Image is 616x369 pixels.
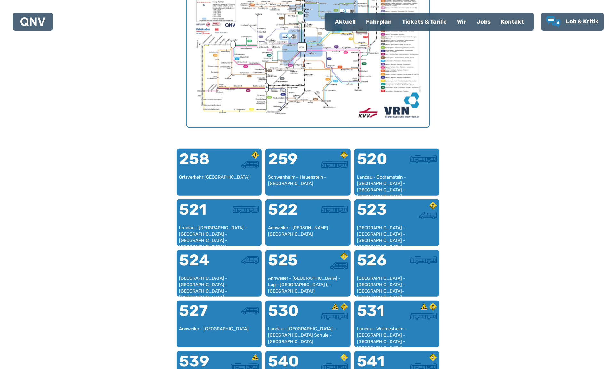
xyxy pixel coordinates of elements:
img: Überlandbus [321,161,348,169]
div: Annweiler - [PERSON_NAME][GEOGRAPHIC_DATA] [268,225,348,244]
a: Wir [452,13,471,30]
div: 520 [357,151,397,174]
div: [GEOGRAPHIC_DATA] - [GEOGRAPHIC_DATA] - [GEOGRAPHIC_DATA]-[GEOGRAPHIC_DATA] [357,275,437,294]
a: Lob & Kritik [546,16,599,28]
div: [GEOGRAPHIC_DATA] - [GEOGRAPHIC_DATA] - [GEOGRAPHIC_DATA] - [GEOGRAPHIC_DATA] - [GEOGRAPHIC_DATA] [179,275,259,294]
img: Überlandbus [233,206,259,213]
div: Annweiler - [GEOGRAPHIC_DATA] [179,326,259,345]
img: Kleinbus [241,307,259,315]
span: Lob & Kritik [566,18,599,25]
img: Kleinbus [241,161,259,169]
a: Tickets & Tarife [397,13,452,30]
img: Überlandbus [321,313,348,320]
div: 258 [179,151,219,174]
a: Jobs [471,13,496,30]
div: 527 [179,303,219,326]
div: Annweiler - [GEOGRAPHIC_DATA] - Lug - [GEOGRAPHIC_DATA] ( - [GEOGRAPHIC_DATA]) [268,275,348,294]
img: Kleinbus [330,262,348,270]
a: Fahrplan [361,13,397,30]
img: Kleinbus [419,212,437,219]
a: QNV Logo [20,15,45,28]
img: Überlandbus [410,313,437,320]
div: 526 [357,253,397,276]
div: 530 [268,303,308,326]
div: Landau - Wollmesheim - [GEOGRAPHIC_DATA] - [GEOGRAPHIC_DATA] - [GEOGRAPHIC_DATA] - [GEOGRAPHIC_DATA] [357,326,437,345]
div: 259 [268,151,308,174]
img: Überlandbus [410,256,437,264]
div: [GEOGRAPHIC_DATA] - [GEOGRAPHIC_DATA] - [GEOGRAPHIC_DATA] - [GEOGRAPHIC_DATA] [357,225,437,244]
img: Kleinbus [241,256,259,264]
a: Kontakt [496,13,529,30]
div: Schwanheim – Hauenstein – [GEOGRAPHIC_DATA] [268,174,348,193]
img: QNV Logo [20,17,45,26]
div: Landau - Godramstein - [GEOGRAPHIC_DATA] - [GEOGRAPHIC_DATA] - [GEOGRAPHIC_DATA] [357,174,437,193]
div: 524 [179,253,219,276]
div: 523 [357,202,397,225]
div: 531 [357,303,397,326]
div: Landau - [GEOGRAPHIC_DATA] - [GEOGRAPHIC_DATA] Schule - [GEOGRAPHIC_DATA] [268,326,348,345]
img: Überlandbus [321,206,348,213]
img: Überlandbus [410,155,437,163]
div: 521 [179,202,219,225]
div: Ortsverkehr [GEOGRAPHIC_DATA] [179,174,259,193]
div: Landau - [GEOGRAPHIC_DATA] - [GEOGRAPHIC_DATA] - [GEOGRAPHIC_DATA] - [GEOGRAPHIC_DATA] ( - [GEOGR... [179,225,259,244]
div: 525 [268,253,308,276]
div: 522 [268,202,308,225]
a: Aktuell [330,13,361,30]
